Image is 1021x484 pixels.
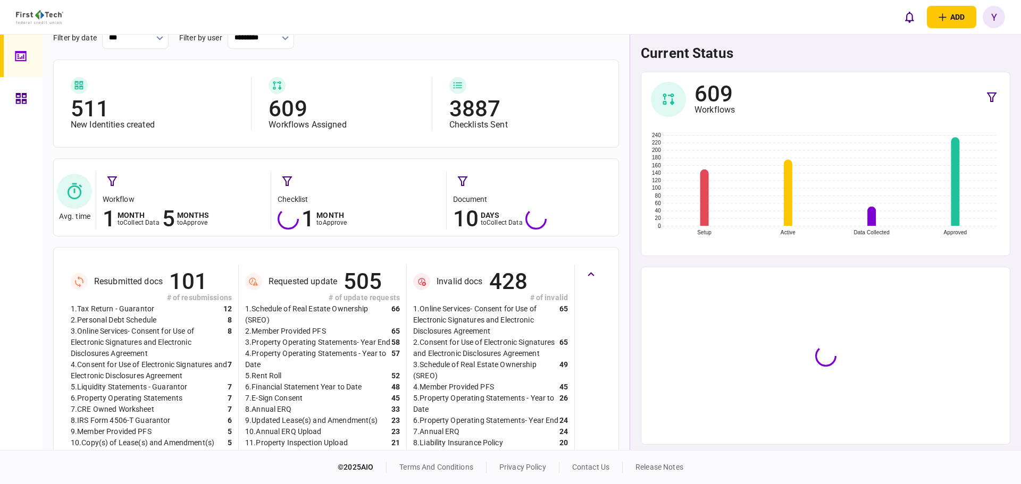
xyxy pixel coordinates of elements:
div: filter by date [53,32,97,44]
div: Workflows [694,105,735,115]
div: 101 [169,271,207,292]
div: 7 [228,404,232,415]
div: month [316,211,347,219]
div: 8 . Annual ERQ [245,404,292,415]
div: 5 [228,426,232,437]
div: 511 [71,98,240,120]
div: 24 [559,426,568,437]
div: 7 [228,381,232,393]
div: 52 [391,370,400,381]
div: # of update requests [245,292,400,303]
text: Data Collected [853,230,889,235]
div: 65 [559,337,568,359]
div: 5 . Rent Roll [245,370,281,381]
div: to [316,219,347,226]
text: 40 [655,208,662,214]
text: 100 [652,185,661,191]
div: 6 . Property Operating Statements [71,393,182,404]
div: 7 . CRE Owned Worksheet [71,404,154,415]
text: Active [781,230,796,235]
div: 3 . Online Services- Consent for Use of Electronic Signatures and Electronic Disclosures Agreement [71,326,228,359]
h1: current status [641,45,1010,61]
div: month [118,211,160,219]
div: 20 [559,437,568,448]
div: 66 [391,303,400,326]
div: 6 . Financial Statement Year to Date [245,381,362,393]
div: 5 [228,448,232,460]
div: 24 [559,415,568,426]
div: 8 . IRS Form 4506-T Guarantor [71,415,171,426]
div: © 2025 AIO [338,462,387,473]
div: to [481,219,523,226]
div: 9 . Member Provided PFS [71,426,152,437]
div: Workflows Assigned [269,120,421,130]
text: 160 [652,163,661,168]
text: 140 [652,170,661,176]
div: checklist [278,194,440,205]
text: 200 [652,147,661,153]
text: Approved [943,230,967,235]
div: Invalid docs [437,276,483,287]
a: release notes [635,463,683,471]
div: 49 [559,359,568,381]
div: 57 [391,348,400,370]
text: 60 [655,200,662,206]
div: 1 . Schedule of Real Estate Ownership (SREO) [245,303,391,326]
img: client company logo [16,10,63,24]
div: 3 . Property Operating Statements- Year End [245,337,390,348]
text: 180 [652,155,661,160]
a: contact us [572,463,609,471]
div: 10 [453,208,479,230]
button: open notifications list [898,6,920,28]
div: 1 . Tax Return - Guarantor [71,303,154,315]
div: Avg. time [59,212,90,221]
div: 11 . Property Inspection Upload [245,437,348,448]
div: 58 [391,337,400,348]
div: 2 . Personal Debt Schedule [71,315,156,326]
div: months [177,211,210,219]
div: 8 [228,315,232,326]
div: 4 . Consent for Use of Electronic Signatures and Electronic Disclosures Agreement [71,359,228,381]
div: 23 [391,415,400,426]
div: days [481,211,523,219]
div: 45 [559,381,568,393]
div: 7 [228,393,232,404]
div: 10 . Annual ERQ Upload [245,426,322,437]
span: approve [323,219,347,226]
div: 3887 [449,98,601,120]
div: 4 . Member Provided PFS [413,381,494,393]
div: to [177,219,210,226]
a: terms and conditions [399,463,473,471]
div: 1 [302,208,314,230]
text: 0 [658,223,661,229]
div: document [453,194,616,205]
div: 5 [228,437,232,448]
div: 9 . Financial Statement Year to Date [413,448,530,460]
div: 505 [344,271,382,292]
span: collect data [123,219,160,226]
div: 3 . Schedule of Real Estate Ownership (SREO) [413,359,559,381]
div: # of invalid [413,292,568,303]
div: 5 . Liquidity Statements - Guarantor [71,381,187,393]
div: 12 [223,303,232,315]
div: workflow [103,194,265,205]
div: 7 . Annual ERQ [413,426,460,437]
button: Y [983,6,1005,28]
div: 7 . E-Sign Consent [245,393,303,404]
div: New Identities created [71,120,240,130]
div: 5 . Property Operating Statements - Year to Date [413,393,559,415]
div: 6 [228,415,232,426]
span: approve [183,219,207,226]
div: 21 [391,437,400,448]
div: 7 [228,359,232,381]
div: filter by user [179,32,222,44]
span: collect data [487,219,523,226]
div: 5 [162,208,175,230]
div: 6 . Property Operating Statements- Year End [413,415,558,426]
a: privacy policy [499,463,546,471]
div: 9 . Updated Lease(s) and Amendment(s) [245,415,378,426]
div: 20 [559,448,568,460]
div: 4 . Property Operating Statements - Year to Date [245,348,391,370]
div: 11 . Tax Return - Borrower [71,448,155,460]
